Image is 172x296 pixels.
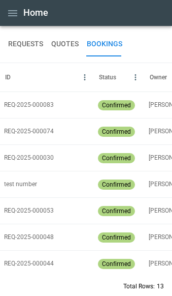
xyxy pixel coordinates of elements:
p: REQ-2025-000083 [4,101,54,109]
p: Total Rows: [123,282,155,291]
p: REQ-2025-000074 [4,127,54,136]
h1: Home [23,7,48,19]
p: REQ-2025-000044 [4,259,54,268]
button: ID column menu [78,71,91,84]
span: confirmed [100,128,133,135]
span: confirmed [100,260,133,268]
span: confirmed [100,208,133,215]
button: QUOTES [51,32,79,56]
button: BOOKINGS [87,32,122,56]
span: confirmed [100,234,133,241]
p: test number [4,180,37,189]
p: 13 [157,282,164,291]
p: REQ-2025-000053 [4,206,54,215]
span: confirmed [100,102,133,109]
p: REQ-2025-000048 [4,233,54,242]
div: Owner [150,74,167,81]
div: ID [5,74,11,81]
p: REQ-2025-000030 [4,154,54,162]
span: confirmed [100,155,133,162]
span: confirmed [100,181,133,188]
button: Status column menu [129,71,142,84]
button: REQUESTS [8,32,43,56]
div: Status [99,74,116,81]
